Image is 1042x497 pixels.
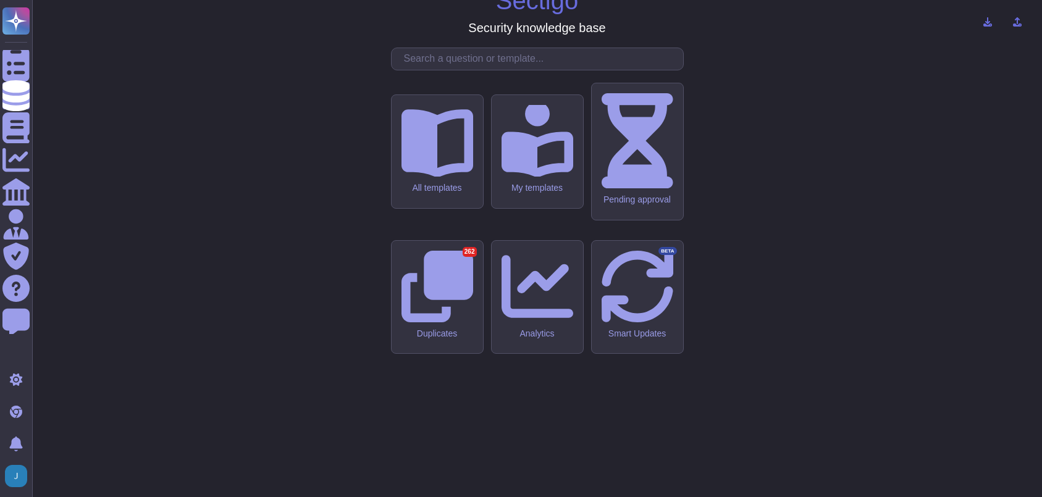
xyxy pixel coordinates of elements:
div: Duplicates [401,328,473,339]
h3: Security knowledge base [468,20,605,35]
div: All templates [401,183,473,193]
button: user [2,462,36,490]
input: Search a question or template... [398,48,683,70]
img: user [5,465,27,487]
div: Pending approval [602,194,673,205]
div: My templates [502,183,573,193]
div: 262 [463,247,477,257]
div: BETA [658,247,676,256]
div: Smart Updates [602,328,673,339]
div: Analytics [502,328,573,339]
